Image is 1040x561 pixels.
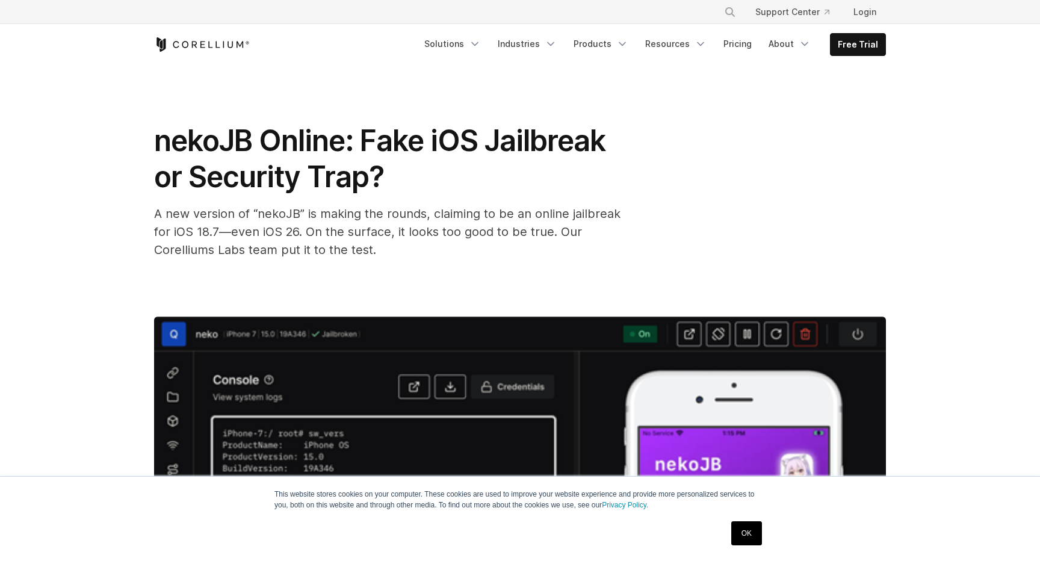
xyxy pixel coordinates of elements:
a: About [761,33,818,55]
a: Privacy Policy. [602,501,648,509]
a: Free Trial [831,34,885,55]
a: Products [566,33,636,55]
a: Corellium Home [154,37,250,52]
div: Navigation Menu [417,33,886,56]
a: Resources [638,33,714,55]
div: Navigation Menu [710,1,886,23]
span: A new version of “nekoJB” is making the rounds, claiming to be an online jailbreak for iOS 18.7—e... [154,206,621,257]
p: This website stores cookies on your computer. These cookies are used to improve your website expe... [274,489,766,510]
span: nekoJB Online: Fake iOS Jailbreak or Security Trap? [154,123,605,194]
a: Industries [491,33,564,55]
button: Search [719,1,741,23]
a: Support Center [746,1,839,23]
a: Login [844,1,886,23]
a: Pricing [716,33,759,55]
a: OK [731,521,762,545]
a: Solutions [417,33,488,55]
